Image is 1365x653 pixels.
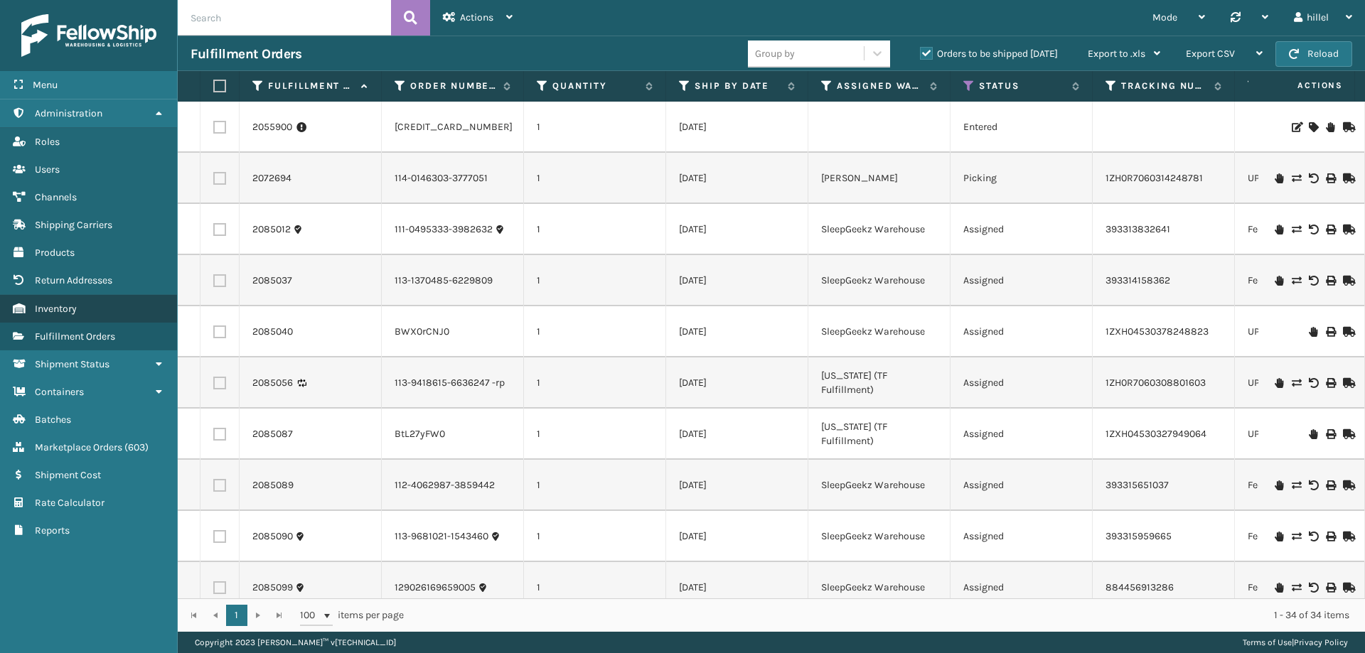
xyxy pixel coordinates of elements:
label: Status [979,80,1065,92]
td: 1 [524,153,666,204]
td: [DATE] [666,562,808,613]
td: SleepGeekz Warehouse [808,204,951,255]
td: [DATE] [666,357,808,409]
span: Shipping Carriers [35,219,112,231]
span: Batches [35,414,71,426]
a: 2085087 [252,427,293,441]
td: [PERSON_NAME] [808,153,951,204]
span: Reports [35,524,70,536]
td: SleepGeekz Warehouse [808,255,951,306]
a: 393314158362 [1106,274,1170,286]
a: 1 [226,605,247,626]
a: 2085037 [252,274,292,288]
a: BtL27yFW0 [395,427,445,441]
span: items per page [300,605,404,626]
td: SleepGeekz Warehouse [808,460,951,511]
i: Assign Carrier and Warehouse [1309,122,1317,132]
label: Fulfillment Order Id [268,80,354,92]
i: Change shipping [1292,276,1300,286]
span: Marketplace Orders [35,441,122,453]
td: 1 [524,511,666,562]
a: 2085089 [252,478,294,492]
i: On Hold [1275,480,1283,490]
a: 1ZH0R7060314248781 [1106,172,1203,184]
i: On Hold [1275,378,1283,388]
i: Void Label [1309,378,1317,388]
span: Rate Calculator [35,497,105,509]
i: Print Label [1326,531,1334,541]
td: Assigned [951,460,1093,511]
label: Order Number [410,80,496,92]
i: Change shipping [1292,173,1300,183]
a: 2085056 [252,376,293,390]
i: Void Label [1309,276,1317,286]
label: Orders to be shipped [DATE] [920,48,1058,60]
td: [DATE] [666,255,808,306]
td: Assigned [951,511,1093,562]
td: SleepGeekz Warehouse [808,306,951,357]
span: Actions [460,11,493,23]
td: Picking [951,153,1093,204]
a: 393315651037 [1106,479,1169,491]
span: Roles [35,136,60,148]
a: 111-0495333-3982632 [395,222,493,237]
i: Mark as Shipped [1343,327,1351,337]
i: On Hold [1275,173,1283,183]
i: Mark as Shipped [1343,378,1351,388]
i: On Hold [1275,225,1283,234]
i: Change shipping [1292,531,1300,541]
span: Administration [35,107,102,119]
span: Export to .xls [1088,48,1145,60]
span: Actions [1253,74,1351,97]
i: Print Label [1326,378,1334,388]
i: Mark as Shipped [1343,173,1351,183]
i: Void Label [1309,480,1317,490]
i: Print Label [1326,480,1334,490]
a: 2085040 [252,325,293,339]
i: Change shipping [1292,583,1300,593]
i: Edit [1292,122,1300,132]
span: Inventory [35,303,77,315]
i: Print Label [1326,225,1334,234]
i: On Hold [1309,429,1317,439]
div: 1 - 34 of 34 items [424,608,1349,622]
a: 2055900 [252,120,292,134]
i: Print Label [1326,173,1334,183]
td: Assigned [951,357,1093,409]
td: 1 [524,460,666,511]
td: Assigned [951,409,1093,460]
a: 884456913286 [1106,581,1174,593]
td: Assigned [951,255,1093,306]
a: 2085099 [252,581,293,595]
span: Users [35,163,60,176]
label: Quantity [552,80,638,92]
td: 1 [524,255,666,306]
i: Print Label [1326,276,1334,286]
i: Mark as Shipped [1343,429,1351,439]
a: 129026169659005 [395,581,476,595]
div: | [1243,632,1348,653]
i: On Hold [1275,531,1283,541]
td: [DATE] [666,460,808,511]
td: 1 [524,409,666,460]
a: 1ZH0R7060308801603 [1106,377,1206,389]
i: Void Label [1309,583,1317,593]
a: 114-0146303-3777051 [395,171,488,185]
td: [DATE] [666,204,808,255]
td: [US_STATE] (TF Fulfillment) [808,357,951,409]
td: SleepGeekz Warehouse [808,562,951,613]
i: On Hold [1275,276,1283,286]
i: Print Label [1326,327,1334,337]
span: Mode [1152,11,1177,23]
td: 1 [524,306,666,357]
i: Mark as Shipped [1343,225,1351,234]
a: 2072694 [252,171,291,185]
span: Products [35,247,75,259]
label: Tracking Number [1121,80,1207,92]
a: [CREDIT_CARD_NUMBER] [395,120,513,134]
span: Export CSV [1186,48,1235,60]
span: Return Addresses [35,274,112,286]
td: Assigned [951,204,1093,255]
i: Void Label [1309,531,1317,541]
span: Channels [35,191,77,203]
